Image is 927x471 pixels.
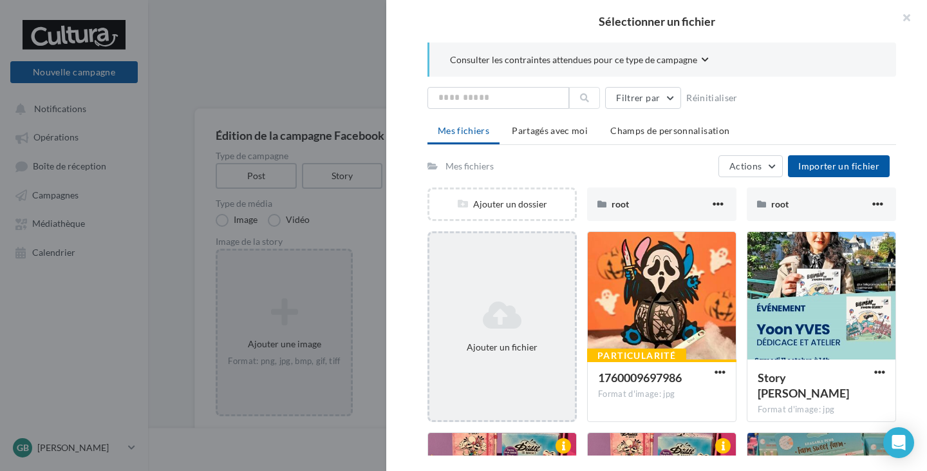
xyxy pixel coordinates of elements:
[610,125,729,136] span: Champs de personnalisation
[445,160,494,173] div: Mes fichiers
[438,125,489,136] span: Mes fichiers
[429,198,575,211] div: Ajouter un dossier
[771,198,789,209] span: root
[435,341,570,354] div: Ajouter un fichier
[718,155,783,177] button: Actions
[758,370,849,400] span: Story Yoon Yves
[758,404,885,416] div: Format d'image: jpg
[587,349,686,363] div: Particularité
[729,160,762,171] span: Actions
[598,389,726,400] div: Format d'image: jpg
[883,427,914,458] div: Open Intercom Messenger
[450,53,709,69] button: Consulter les contraintes attendues pour ce type de campagne
[681,90,743,106] button: Réinitialiser
[605,87,681,109] button: Filtrer par
[788,155,890,177] button: Importer un fichier
[798,160,879,171] span: Importer un fichier
[512,125,588,136] span: Partagés avec moi
[598,370,682,385] span: 1760009697986
[612,198,629,209] span: root
[450,53,697,66] span: Consulter les contraintes attendues pour ce type de campagne
[407,15,906,27] h2: Sélectionner un fichier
